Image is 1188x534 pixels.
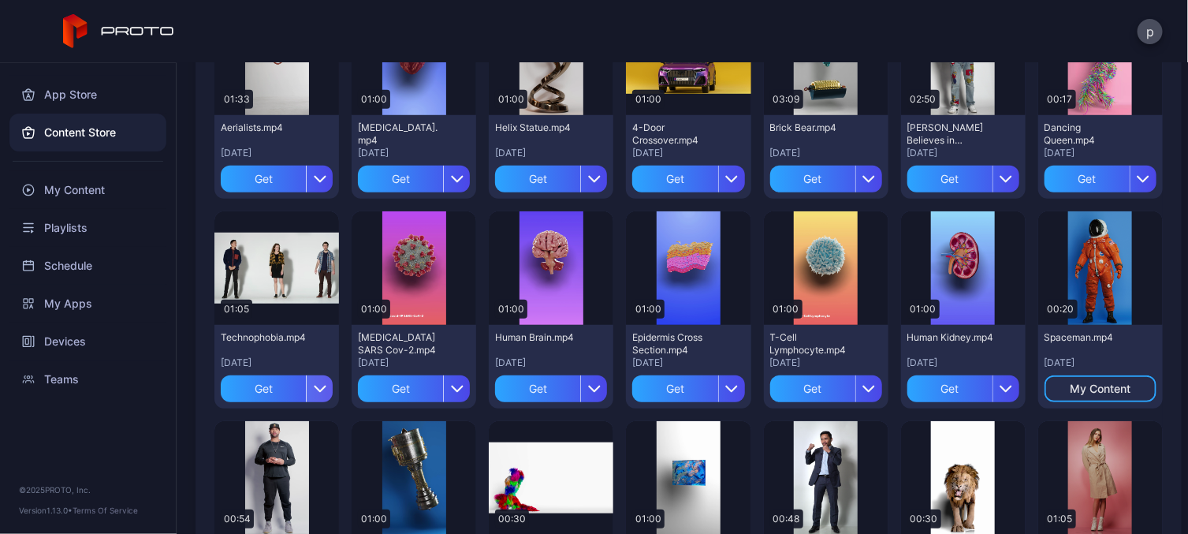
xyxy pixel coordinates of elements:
div: Get [495,375,580,402]
button: Get [495,375,607,402]
div: [DATE] [770,147,882,159]
div: [DATE] [358,357,470,369]
button: My Content [1045,375,1156,402]
a: Devices [9,323,166,360]
button: Get [495,166,607,192]
div: [DATE] [632,357,744,369]
div: [DATE] [495,357,607,369]
div: Get [632,166,717,192]
a: My Apps [9,285,166,323]
div: [DATE] [907,147,1019,159]
div: Get [907,375,992,402]
div: Get [221,166,306,192]
div: Aerialists.mp4 [221,121,307,134]
button: Get [632,166,744,192]
div: Get [632,375,717,402]
a: App Store [9,76,166,114]
div: [DATE] [770,357,882,369]
div: © 2025 PROTO, Inc. [19,484,157,496]
button: Get [632,375,744,402]
div: Get [1045,166,1130,192]
a: Schedule [9,247,166,285]
div: Spaceman.mp4 [1045,331,1131,344]
div: Epidermis Cross Section.mp4 [632,331,719,357]
div: [DATE] [907,357,1019,369]
div: 4-Door Crossover.mp4 [632,121,719,147]
div: Dancing Queen.mp4 [1045,121,1131,147]
div: Human Heart.mp4 [358,121,445,147]
div: [DATE] [221,147,333,159]
div: [DATE] [221,357,333,369]
div: Human Kidney.mp4 [907,331,994,344]
div: My Content [1070,383,1130,395]
a: Teams [9,360,166,398]
div: Get [495,166,580,192]
div: Howie Mandel Believes in Proto.mp4 [907,121,994,147]
a: Terms Of Service [73,506,138,515]
a: My Content [9,171,166,209]
div: Technophobia.mp4 [221,331,307,344]
div: Get [358,375,443,402]
div: Helix Statue.mp4 [495,121,582,134]
button: Get [221,166,333,192]
div: [DATE] [632,147,744,159]
button: Get [358,166,470,192]
a: Playlists [9,209,166,247]
div: Brick Bear.mp4 [770,121,857,134]
button: Get [907,375,1019,402]
div: Covid-19 SARS Cov-2.mp4 [358,331,445,357]
button: Get [770,166,882,192]
div: Get [907,166,992,192]
button: Get [358,375,470,402]
div: [DATE] [1045,147,1156,159]
div: [DATE] [358,147,470,159]
div: Get [358,166,443,192]
button: Get [770,375,882,402]
div: Get [770,375,855,402]
div: [DATE] [495,147,607,159]
a: Content Store [9,114,166,151]
div: T-Cell Lymphocyte.mp4 [770,331,857,357]
button: Get [221,375,333,402]
div: [DATE] [1045,357,1156,369]
div: Get [770,166,855,192]
button: Get [907,166,1019,192]
div: Human Brain.mp4 [495,331,582,344]
button: p [1138,19,1163,44]
span: Version 1.13.0 • [19,506,73,515]
button: Get [1045,166,1156,192]
div: Get [221,375,306,402]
